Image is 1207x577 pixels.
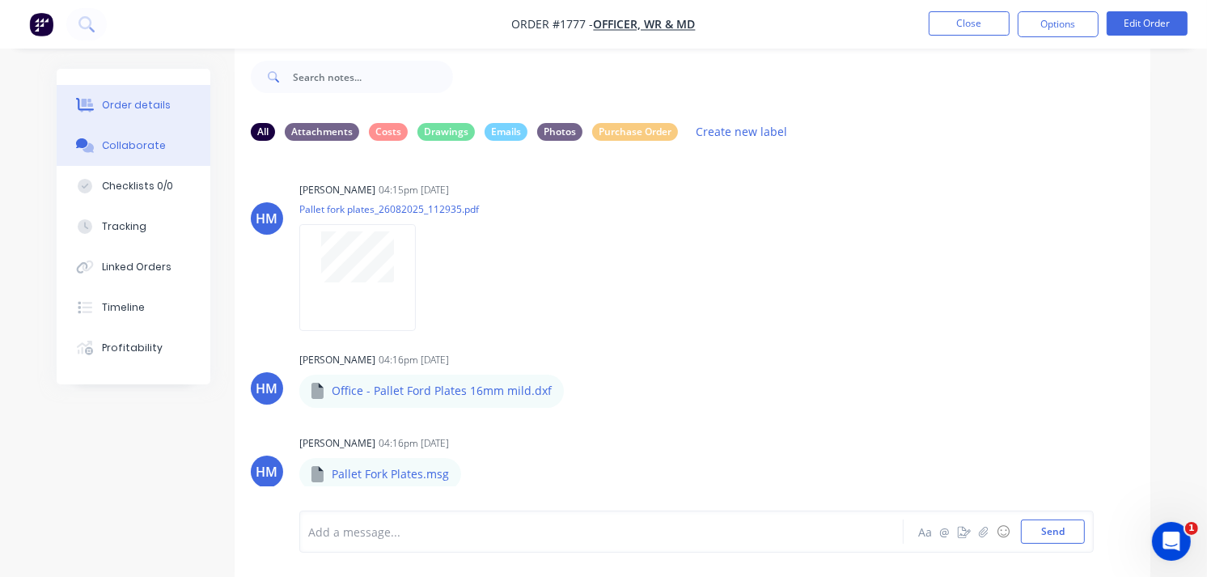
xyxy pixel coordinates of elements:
div: HM [256,209,278,228]
button: Send [1021,520,1085,544]
p: Office - Pallet Ford Plates 16mm mild.dxf [332,383,552,399]
input: Search notes... [293,61,453,93]
button: Order details [57,85,210,125]
button: Aa [916,522,935,541]
div: 04:16pm [DATE] [379,436,449,451]
div: Costs [369,123,408,141]
div: Drawings [417,123,475,141]
div: Timeline [102,300,145,315]
span: 1 [1185,522,1198,535]
div: HM [256,462,278,482]
a: Officer, WR & MD [594,17,696,32]
button: Edit Order [1107,11,1188,36]
div: Tracking [102,219,146,234]
button: Timeline [57,287,210,328]
div: Emails [485,123,527,141]
div: Order details [102,98,171,112]
button: Tracking [57,206,210,247]
iframe: Intercom live chat [1152,522,1191,561]
button: Collaborate [57,125,210,166]
div: Profitability [102,341,163,355]
button: Options [1018,11,1099,37]
div: Linked Orders [102,260,172,274]
button: Profitability [57,328,210,368]
div: Attachments [285,123,359,141]
div: Checklists 0/0 [102,179,173,193]
div: [PERSON_NAME] [299,183,375,197]
div: Collaborate [102,138,166,153]
div: [PERSON_NAME] [299,353,375,367]
button: Close [929,11,1010,36]
img: Factory [29,12,53,36]
div: HM [256,379,278,398]
div: Purchase Order [592,123,678,141]
button: Create new label [688,121,796,142]
div: [PERSON_NAME] [299,436,375,451]
button: Linked Orders [57,247,210,287]
div: 04:15pm [DATE] [379,183,449,197]
div: All [251,123,275,141]
button: Checklists 0/0 [57,166,210,206]
div: Photos [537,123,582,141]
button: ☺ [993,522,1013,541]
p: Pallet fork plates_26082025_112935.pdf [299,202,479,216]
span: Order #1777 - [512,17,594,32]
div: 04:16pm [DATE] [379,353,449,367]
button: @ [935,522,955,541]
p: Pallet Fork Plates.msg [332,466,449,482]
